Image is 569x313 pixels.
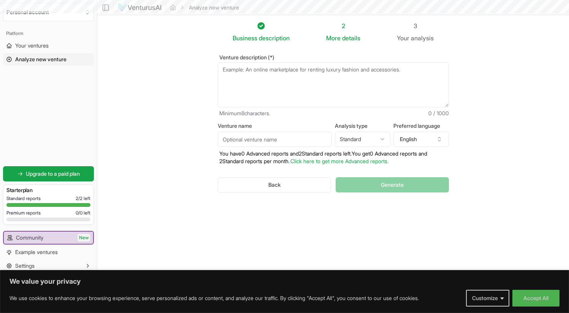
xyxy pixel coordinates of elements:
button: Accept All [512,290,559,307]
a: Example ventures [3,246,94,258]
button: Customize [466,290,509,307]
a: Click here to get more Advanced reports. [290,158,388,164]
a: Your ventures [3,40,94,52]
span: 2 / 2 left [76,195,90,202]
label: Analysis type [335,123,390,129]
span: New [78,234,90,242]
span: details [342,34,360,42]
a: CommunityNew [4,232,93,244]
div: 2 [326,21,360,30]
span: Business [233,33,257,43]
span: description [259,34,290,42]
h3: Starter plan [6,186,90,194]
label: Venture name [218,123,332,129]
p: We value your privacy [10,277,559,286]
button: English [393,132,449,147]
span: Your ventures [15,42,49,49]
p: You have 0 Advanced reports and 2 Standard reports left. Y ou get 0 Advanced reports and 2 Standa... [218,150,449,165]
span: Example ventures [15,248,58,256]
a: Upgrade to a paid plan [3,166,94,181]
span: Upgrade to a paid plan [26,170,80,178]
p: We use cookies to enhance your browsing experience, serve personalized ads or content, and analyz... [10,294,419,303]
span: Standard reports [6,195,41,202]
span: Community [16,234,43,242]
span: Your [397,33,409,43]
span: Analyze new venture [15,56,67,63]
span: Premium reports [6,210,41,216]
div: 3 [397,21,434,30]
div: Platform [3,27,94,40]
span: Minimum 8 characters. [219,110,270,117]
span: 0 / 0 left [76,210,90,216]
button: Settings [3,260,94,272]
input: Optional venture name [218,132,332,147]
span: 0 / 1000 [428,110,449,117]
label: Preferred language [393,123,449,129]
button: Back [218,177,331,192]
span: Settings [15,262,35,270]
label: Venture description (*) [218,55,449,60]
a: Analyze new venture [3,53,94,65]
span: More [326,33,341,43]
span: analysis [411,34,434,42]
